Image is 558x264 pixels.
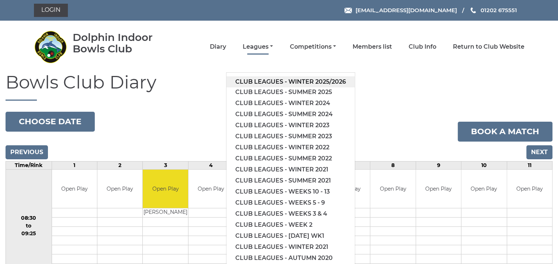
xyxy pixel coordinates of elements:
[461,161,507,169] td: 10
[355,7,457,14] span: [EMAIL_ADDRESS][DOMAIN_NAME]
[188,170,233,208] td: Open Play
[34,30,67,63] img: Dolphin Indoor Bowls Club
[226,253,355,264] a: Club leagues - Autumn 2020
[210,43,226,51] a: Diary
[226,186,355,197] a: Club leagues - Weeks 10 - 13
[226,87,355,98] a: Club leagues - Summer 2025
[226,153,355,164] a: Club leagues - Summer 2022
[458,122,552,142] a: Book a match
[471,7,476,13] img: Phone us
[188,161,233,169] td: 4
[461,170,506,208] td: Open Play
[226,164,355,175] a: Club leagues - Winter 2021
[409,43,436,51] a: Club Info
[526,145,552,159] input: Next
[344,6,457,14] a: Email [EMAIL_ADDRESS][DOMAIN_NAME]
[34,4,68,17] a: Login
[226,219,355,230] a: Club leagues - Week 2
[97,170,142,208] td: Open Play
[73,32,174,55] div: Dolphin Indoor Bowls Club
[6,145,48,159] input: Previous
[453,43,524,51] a: Return to Club Website
[52,161,97,169] td: 1
[370,170,415,208] td: Open Play
[416,161,461,169] td: 9
[226,109,355,120] a: Club leagues - Summer 2024
[52,170,97,208] td: Open Play
[507,161,552,169] td: 11
[226,197,355,208] a: Club leagues - Weeks 5 - 9
[6,73,552,101] h1: Bowls Club Diary
[226,76,355,87] a: Club leagues - Winter 2025/2026
[226,230,355,242] a: Club leagues - [DATE] wk1
[370,161,416,169] td: 8
[480,7,517,14] span: 01202 675551
[143,170,188,208] td: Open Play
[6,112,95,132] button: Choose date
[6,161,52,169] td: Time/Rink
[416,170,461,208] td: Open Play
[226,208,355,219] a: Club leagues - Weeks 3 & 4
[226,142,355,153] a: Club leagues - Winter 2022
[344,8,352,13] img: Email
[143,161,188,169] td: 3
[226,98,355,109] a: Club leagues - Winter 2024
[290,43,336,51] a: Competitions
[469,6,517,14] a: Phone us 01202 675551
[226,120,355,131] a: Club leagues - Winter 2023
[226,242,355,253] a: Club leagues - Winter 2021
[226,175,355,186] a: Club leagues - Summer 2021
[226,131,355,142] a: Club leagues - Summer 2023
[353,43,392,51] a: Members list
[507,170,552,208] td: Open Play
[243,43,273,51] a: Leagues
[143,208,188,218] td: [PERSON_NAME]
[97,161,142,169] td: 2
